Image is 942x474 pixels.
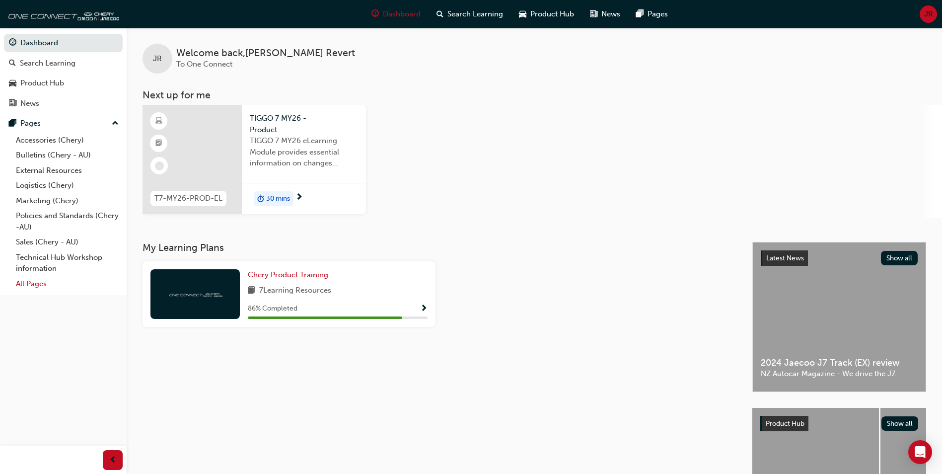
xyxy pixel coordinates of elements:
span: T7-MY26-PROD-EL [154,193,222,204]
span: TIGGO 7 MY26 eLearning Module provides essential information on changes introduced with the new M... [250,135,358,169]
a: News [4,94,123,113]
span: Welcome back , [PERSON_NAME] Revert [176,48,355,59]
button: Pages [4,114,123,133]
span: search-icon [9,59,16,68]
a: Marketing (Chery) [12,193,123,209]
a: Dashboard [4,34,123,52]
div: Pages [20,118,41,129]
a: Technical Hub Workshop information [12,250,123,276]
span: next-icon [295,193,303,202]
span: 7 Learning Resources [259,285,331,297]
a: news-iconNews [582,4,628,24]
a: Search Learning [4,54,123,73]
a: Bulletins (Chery - AU) [12,148,123,163]
span: Chery Product Training [248,270,328,279]
a: car-iconProduct Hub [511,4,582,24]
button: Show all [881,416,919,431]
button: DashboardSearch LearningProduct HubNews [4,32,123,114]
a: Product Hub [4,74,123,92]
button: Show all [881,251,918,265]
a: pages-iconPages [628,4,676,24]
span: 30 mins [266,193,290,205]
span: book-icon [248,285,255,297]
div: Search Learning [20,58,75,69]
span: pages-icon [9,119,16,128]
a: Chery Product Training [248,269,332,281]
a: guage-iconDashboard [363,4,429,24]
a: Policies and Standards (Chery -AU) [12,208,123,235]
img: oneconnect [168,289,222,299]
span: prev-icon [109,454,117,467]
span: JR [153,53,162,65]
span: car-icon [9,79,16,88]
span: NZ Autocar Magazine - We drive the J7. [761,368,918,380]
a: Latest NewsShow all [761,250,918,266]
span: learningRecordVerb_NONE-icon [155,161,164,170]
span: JR [924,8,933,20]
span: 86 % Completed [248,303,297,315]
div: Open Intercom Messenger [908,440,932,464]
span: To One Connect [176,60,232,69]
button: JR [920,5,937,23]
span: Dashboard [383,8,421,20]
a: All Pages [12,276,123,292]
span: TIGGO 7 MY26 - Product [250,113,358,135]
h3: My Learning Plans [143,242,736,253]
span: learningResourceType_ELEARNING-icon [155,115,162,128]
div: News [20,98,39,109]
a: search-iconSearch Learning [429,4,511,24]
img: oneconnect [5,4,119,24]
span: Pages [648,8,668,20]
a: Latest NewsShow all2024 Jaecoo J7 Track (EX) reviewNZ Autocar Magazine - We drive the J7. [752,242,926,392]
a: Logistics (Chery) [12,178,123,193]
button: Show Progress [420,303,428,315]
span: news-icon [9,99,16,108]
span: booktick-icon [155,137,162,150]
a: Product HubShow all [760,416,918,432]
span: up-icon [112,117,119,130]
span: Search Learning [447,8,503,20]
span: guage-icon [371,8,379,20]
a: External Resources [12,163,123,178]
span: Latest News [766,254,804,262]
span: guage-icon [9,39,16,48]
h3: Next up for me [127,89,942,101]
a: Sales (Chery - AU) [12,235,123,250]
span: pages-icon [636,8,644,20]
span: Show Progress [420,305,428,314]
span: News [601,8,620,20]
a: T7-MY26-PROD-ELTIGGO 7 MY26 - ProductTIGGO 7 MY26 eLearning Module provides essential information... [143,105,366,214]
span: search-icon [436,8,443,20]
span: duration-icon [257,192,264,205]
span: Product Hub [530,8,574,20]
span: car-icon [519,8,526,20]
span: Product Hub [766,419,804,428]
span: news-icon [590,8,597,20]
div: Product Hub [20,78,64,89]
span: 2024 Jaecoo J7 Track (EX) review [761,357,918,369]
a: Accessories (Chery) [12,133,123,148]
